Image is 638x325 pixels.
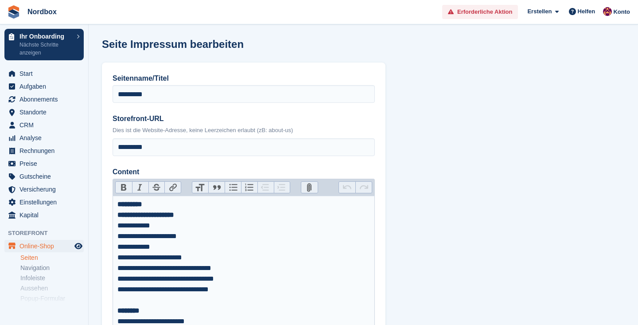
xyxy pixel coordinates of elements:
[19,240,73,252] span: Online-Shop
[7,5,20,19] img: stora-icon-8386f47178a22dfd0bd8f6a31ec36ba5ce8667c1dd55bd0f319d3a0aa187defe.svg
[4,209,84,221] a: menu
[578,7,595,16] span: Helfen
[274,182,290,193] button: Increase Level
[20,264,84,272] a: Navigation
[19,119,73,131] span: CRM
[4,67,84,80] a: menu
[257,182,274,193] button: Decrease Level
[19,183,73,196] span: Versicherung
[20,284,84,293] a: Aussehen
[225,182,241,193] button: Bullets
[164,182,181,193] button: Link
[20,274,84,282] a: Infoleiste
[8,229,88,238] span: Storefront
[113,167,375,177] label: Content
[19,41,72,57] p: Nächste Schritte anzeigen
[301,182,318,193] button: Attach Files
[19,196,73,208] span: Einstellungen
[4,196,84,208] a: menu
[603,7,612,16] img: Matheo Damaschke
[4,80,84,93] a: menu
[4,240,84,252] a: Speisekarte
[339,182,355,193] button: Undo
[4,170,84,183] a: menu
[527,7,552,16] span: Erstellen
[192,182,209,193] button: Heading
[19,33,72,39] p: Ihr Onboarding
[4,93,84,106] a: menu
[4,29,84,60] a: Ihr Onboarding Nächste Schritte anzeigen
[24,4,60,19] a: Nordbox
[19,80,73,93] span: Aufgaben
[19,209,73,221] span: Kapital
[19,93,73,106] span: Abonnements
[613,8,630,16] span: Konto
[20,254,84,262] a: Seiten
[132,182,148,193] button: Italic
[19,170,73,183] span: Gutscheine
[148,182,165,193] button: Strikethrough
[113,73,375,84] label: Seitenname/Titel
[19,106,73,118] span: Standorte
[457,8,512,16] span: Erforderliche Aktion
[355,182,372,193] button: Redo
[113,126,375,135] p: Dies ist die Website-Adresse, keine Leerzeichen erlaubt (zB: about-us)
[19,132,73,144] span: Analyse
[19,67,73,80] span: Start
[4,183,84,196] a: menu
[4,119,84,131] a: menu
[442,5,518,20] a: Erforderliche Aktion
[19,145,73,157] span: Rechnungen
[4,157,84,170] a: menu
[208,182,225,193] button: Quote
[4,145,84,157] a: menu
[73,241,84,251] a: Vorschau-Shop
[4,132,84,144] a: menu
[116,182,132,193] button: Bold
[19,157,73,170] span: Preise
[4,106,84,118] a: menu
[241,182,257,193] button: Numbers
[20,294,84,303] a: Popup-Formular
[20,305,84,313] a: Kontaktdetails
[113,114,375,124] label: Storefront-URL
[102,38,244,50] h1: Seite Impressum bearbeiten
